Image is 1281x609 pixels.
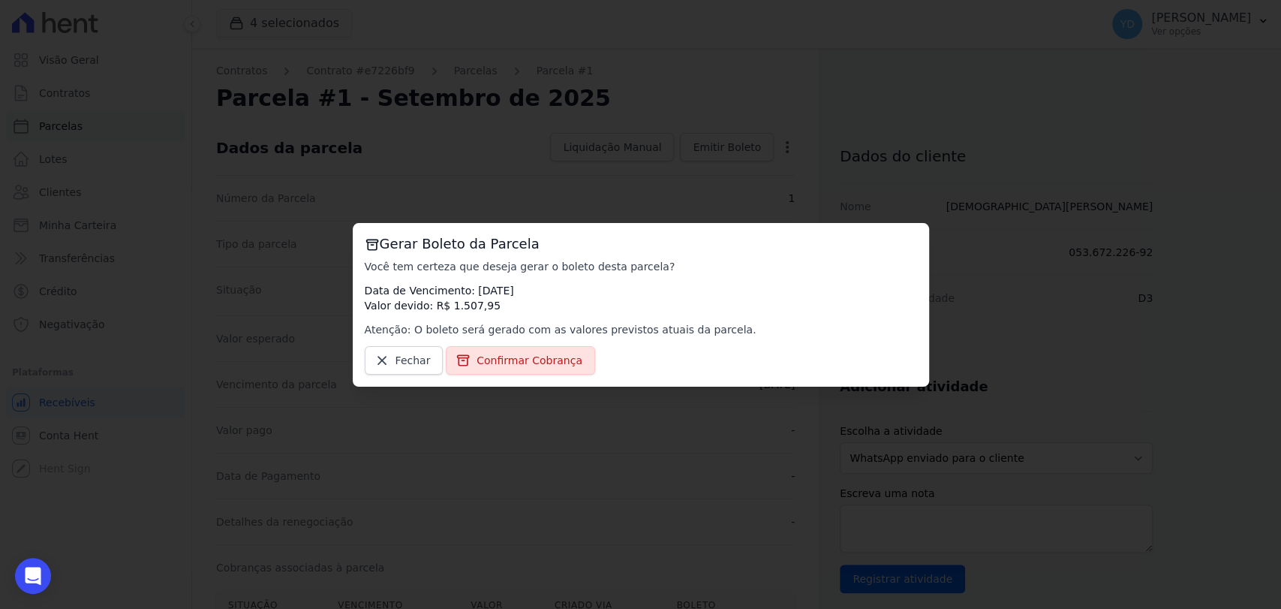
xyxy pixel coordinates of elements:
[395,353,431,368] span: Fechar
[365,259,917,274] p: Você tem certeza que deseja gerar o boleto desta parcela?
[477,353,582,368] span: Confirmar Cobrança
[365,322,917,337] p: Atenção: O boleto será gerado com as valores previstos atuais da parcela.
[365,283,917,313] p: Data de Vencimento: [DATE] Valor devido: R$ 1.507,95
[365,346,444,375] a: Fechar
[446,346,595,375] a: Confirmar Cobrança
[365,235,917,253] h3: Gerar Boleto da Parcela
[15,558,51,594] div: Open Intercom Messenger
